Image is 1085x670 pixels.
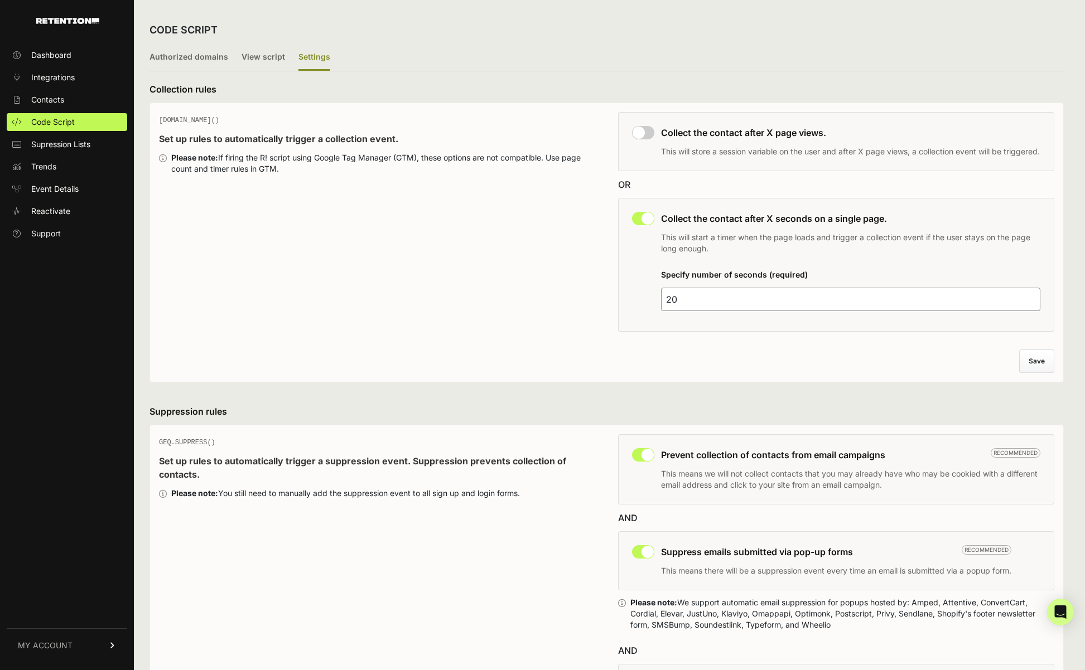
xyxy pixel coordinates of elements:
[7,69,127,86] a: Integrations
[159,133,398,144] strong: Set up rules to automatically trigger a collection event.
[150,22,218,38] h2: CODE SCRIPT
[150,405,1064,418] h3: Suppression rules
[661,146,1040,157] p: This will store a session variable on the user and after X page views, a collection event will be...
[159,439,215,446] span: GEQ.SUPPRESS()
[618,511,1055,525] div: AND
[31,139,90,150] span: Supression Lists
[7,180,127,198] a: Event Details
[7,202,127,220] a: Reactivate
[661,545,1011,559] h3: Suppress emails submitted via pop-up forms
[31,206,70,217] span: Reactivate
[31,72,75,83] span: Integrations
[18,640,73,651] span: MY ACCOUNT
[618,644,1055,657] div: AND
[630,598,677,607] strong: Please note:
[171,152,596,174] div: If firing the R! script using Google Tag Manager (GTM), these options are not compatible. Use pag...
[661,565,1011,576] p: This means there will be a suppression event every time an email is submitted via a popup form.
[661,126,1040,139] h3: Collect the contact after X page views.
[31,116,75,128] span: Code Script
[298,45,330,71] label: Settings
[159,455,566,480] strong: Set up rules to automatically trigger a suppression event. Suppression prevents collection of con...
[661,288,1041,311] input: 25
[31,50,71,61] span: Dashboard
[7,225,127,242] a: Support
[991,448,1040,458] span: Recommended
[661,270,808,279] label: Specify number of seconds (required)
[7,158,127,176] a: Trends
[242,45,285,71] label: View script
[630,597,1055,630] div: We support automatic email suppression for popups hosted by: Amped, Attentive, ConvertCart, Cordi...
[150,82,1064,96] h3: Collection rules
[171,488,520,499] div: You still need to manually add the suppression event to all sign up and login forms.
[7,135,127,153] a: Supression Lists
[171,153,218,162] strong: Please note:
[31,183,79,195] span: Event Details
[661,468,1041,491] p: This means we will not collect contacts that you may already have who may be cookied with a diffe...
[31,228,61,239] span: Support
[7,46,127,64] a: Dashboard
[1047,599,1074,625] div: Open Intercom Messenger
[661,232,1041,254] p: This will start a timer when the page loads and trigger a collection event if the user stays on t...
[150,45,228,71] label: Authorized domains
[36,18,99,24] img: Retention.com
[7,91,127,109] a: Contacts
[171,488,218,498] strong: Please note:
[1019,349,1054,373] button: Save
[31,161,56,172] span: Trends
[962,545,1011,555] span: Recommended
[661,212,1041,225] h3: Collect the contact after X seconds on a single page.
[618,178,1055,191] div: OR
[661,448,1041,462] h3: Prevent collection of contacts from email campaigns
[31,94,64,105] span: Contacts
[159,116,219,124] span: [DOMAIN_NAME]()
[7,628,127,662] a: MY ACCOUNT
[7,113,127,131] a: Code Script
